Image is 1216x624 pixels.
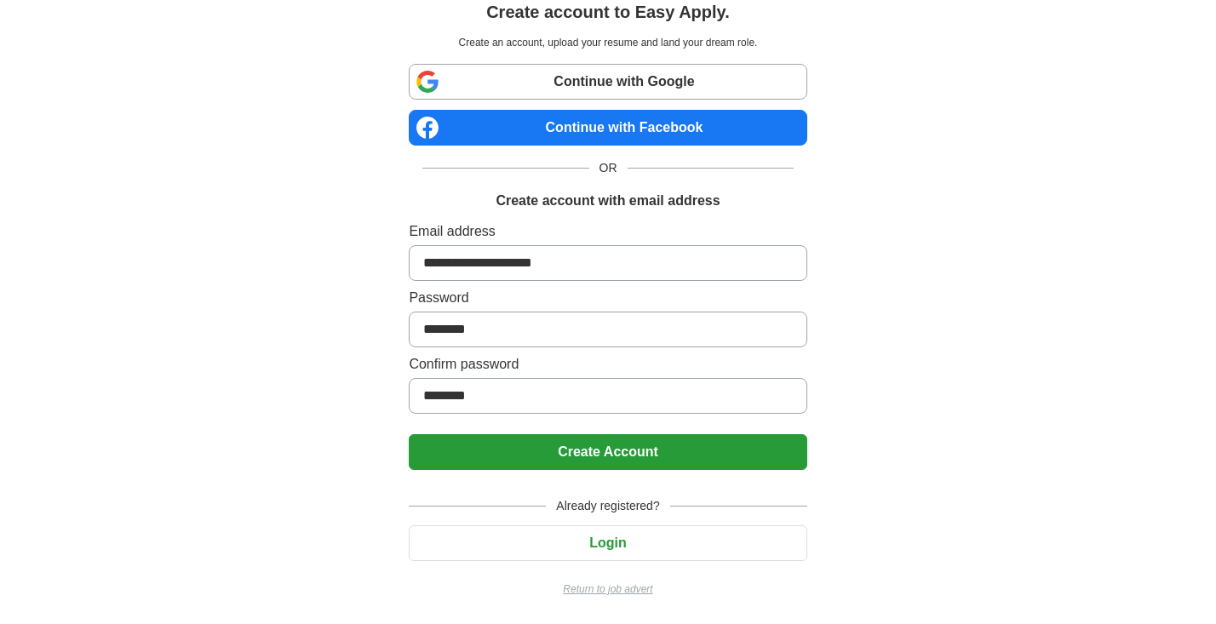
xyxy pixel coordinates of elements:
label: Confirm password [409,354,806,375]
h1: Create account with email address [496,191,720,211]
a: Continue with Facebook [409,110,806,146]
label: Email address [409,221,806,242]
a: Login [409,535,806,550]
span: OR [589,159,628,177]
button: Create Account [409,434,806,470]
a: Return to job advert [409,581,806,597]
button: Login [409,525,806,561]
a: Continue with Google [409,64,806,100]
label: Password [409,288,806,308]
span: Already registered? [546,497,669,515]
p: Create an account, upload your resume and land your dream role. [412,35,803,50]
